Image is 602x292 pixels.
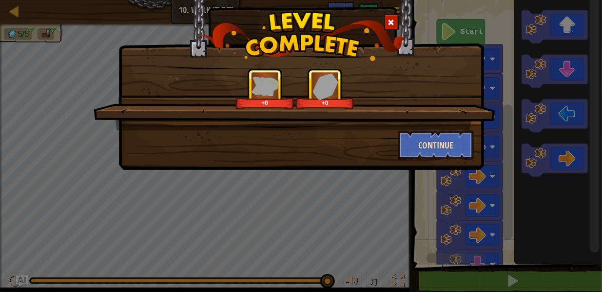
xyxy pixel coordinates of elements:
button: Continue [398,130,474,160]
div: +0 [297,99,352,106]
img: reward_icon_xp.png [252,77,279,96]
img: level_complete.png [196,12,406,61]
div: +0 [237,99,292,106]
img: reward_icon_gems.png [313,73,338,100]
